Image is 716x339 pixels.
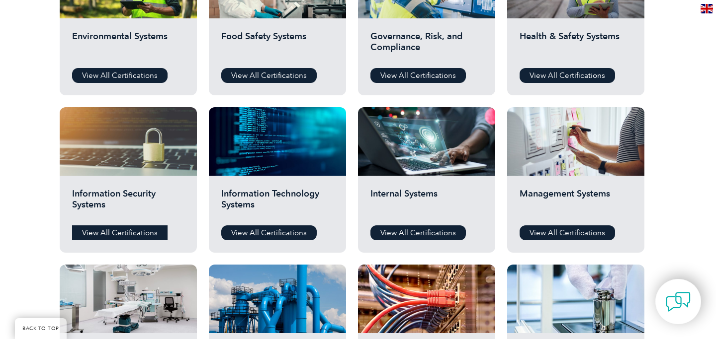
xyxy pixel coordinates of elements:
[520,225,615,240] a: View All Certifications
[72,68,168,83] a: View All Certifications
[520,31,632,61] h2: Health & Safety Systems
[221,68,317,83] a: View All Certifications
[72,188,184,218] h2: Information Security Systems
[221,225,317,240] a: View All Certifications
[370,225,466,240] a: View All Certifications
[520,188,632,218] h2: Management Systems
[520,68,615,83] a: View All Certifications
[666,289,691,314] img: contact-chat.png
[72,225,168,240] a: View All Certifications
[370,188,483,218] h2: Internal Systems
[15,318,67,339] a: BACK TO TOP
[72,31,184,61] h2: Environmental Systems
[701,4,713,13] img: en
[221,188,334,218] h2: Information Technology Systems
[370,31,483,61] h2: Governance, Risk, and Compliance
[221,31,334,61] h2: Food Safety Systems
[370,68,466,83] a: View All Certifications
